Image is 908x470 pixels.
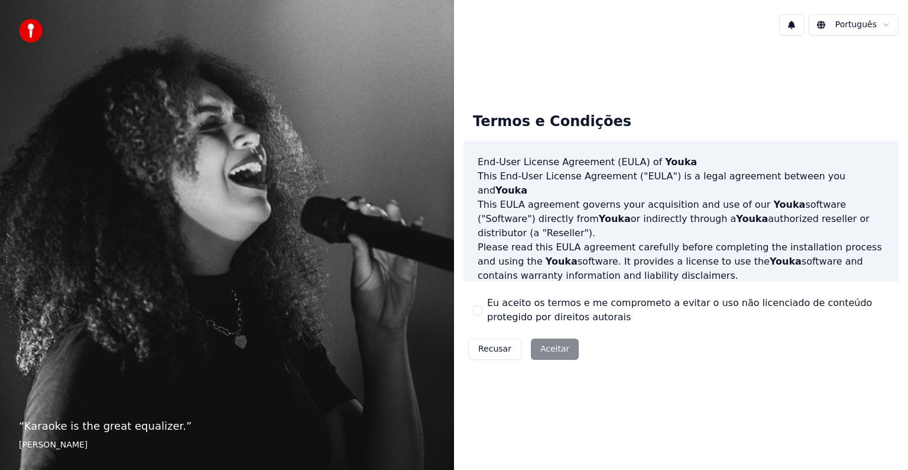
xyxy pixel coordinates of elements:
[487,296,889,324] label: Eu aceito os termos e me comprometo a evitar o uso não licenciado de conteúdo protegido por direi...
[19,19,43,43] img: youka
[468,339,521,360] button: Recusar
[770,256,802,267] span: Youka
[665,156,697,168] span: Youka
[546,256,578,267] span: Youka
[599,213,631,224] span: Youka
[478,198,884,240] p: This EULA agreement governs your acquisition and use of our software ("Software") directly from o...
[736,213,768,224] span: Youka
[495,185,527,196] span: Youka
[478,169,884,198] p: This End-User License Agreement ("EULA") is a legal agreement between you and
[19,439,435,451] footer: [PERSON_NAME]
[478,240,884,283] p: Please read this EULA agreement carefully before completing the installation process and using th...
[478,155,884,169] h3: End-User License Agreement (EULA) of
[773,199,805,210] span: Youka
[19,418,435,434] p: “ Karaoke is the great equalizer. ”
[463,103,641,141] div: Termos e Condições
